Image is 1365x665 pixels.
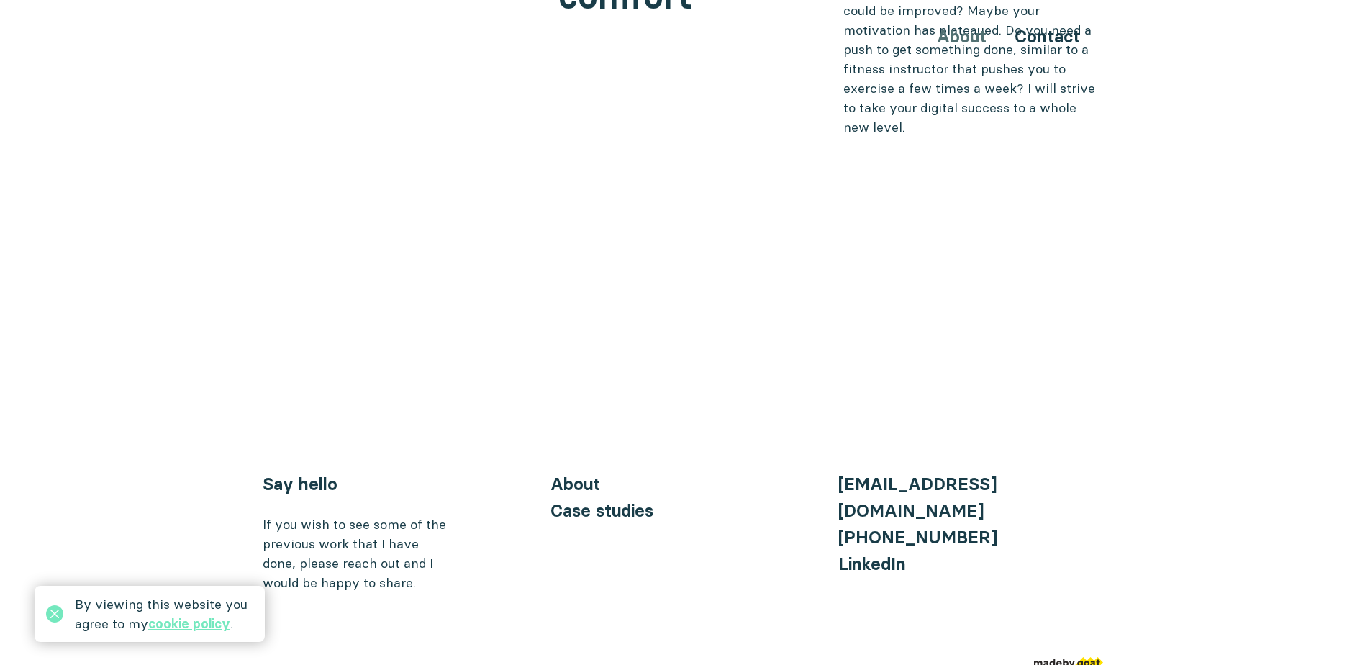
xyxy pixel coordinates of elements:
a: [EMAIL_ADDRESS][DOMAIN_NAME] [838,474,997,521]
a: Case studies [550,500,653,521]
a: About [550,474,600,494]
a: LinkedIn [838,553,906,574]
div: By viewing this website you agree to my . [75,594,253,633]
a: cookie policy [148,615,230,632]
a: Say hello [263,474,337,494]
a: [PHONE_NUMBER] [838,527,997,548]
a: Contact [1015,26,1080,47]
div: If you wish to see some of the previous work that I have done, please reach out and I would be ha... [263,515,450,592]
